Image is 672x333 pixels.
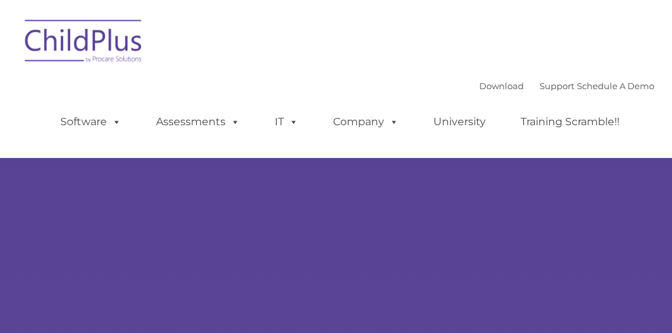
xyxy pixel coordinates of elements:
[479,81,524,91] a: Download
[18,10,149,76] img: ChildPlus by Procare Solutions
[577,81,654,91] a: Schedule A Demo
[540,81,574,91] a: Support
[507,109,633,135] a: Training Scramble!!
[479,81,654,91] font: |
[47,109,134,135] a: Software
[320,109,412,135] a: Company
[420,109,499,135] a: University
[143,109,253,135] a: Assessments
[262,109,311,135] a: IT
